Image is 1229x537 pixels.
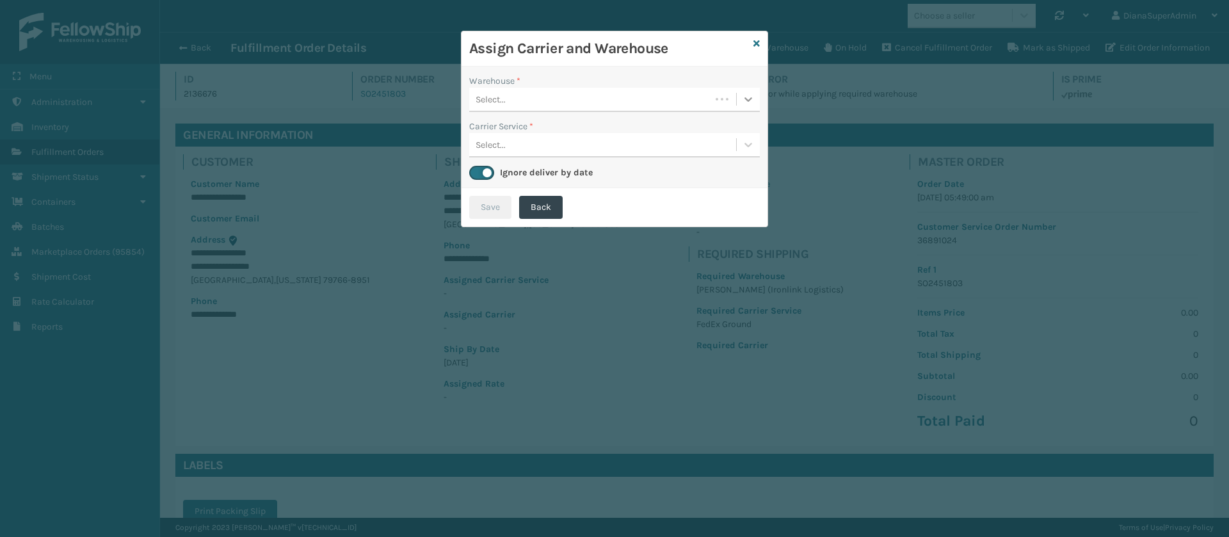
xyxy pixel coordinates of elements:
[469,39,748,58] h3: Assign Carrier and Warehouse
[469,196,511,219] button: Save
[476,93,506,106] div: Select...
[469,74,520,88] label: Warehouse
[500,167,593,178] label: Ignore deliver by date
[476,138,506,152] div: Select...
[469,120,533,133] label: Carrier Service
[519,196,563,219] button: Back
